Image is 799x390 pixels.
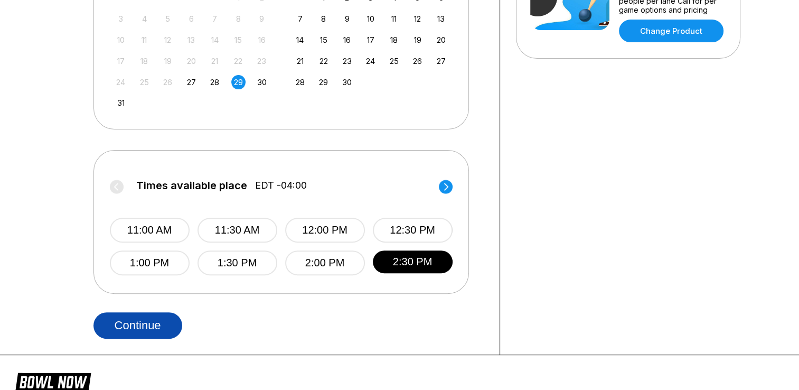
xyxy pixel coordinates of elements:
[387,54,401,68] div: Choose Thursday, September 25th, 2025
[316,54,331,68] div: Choose Monday, September 22nd, 2025
[137,33,152,47] div: Not available Monday, August 11th, 2025
[293,33,307,47] div: Choose Sunday, September 14th, 2025
[184,54,199,68] div: Not available Wednesday, August 20th, 2025
[114,96,128,110] div: Choose Sunday, August 31st, 2025
[410,33,425,47] div: Choose Friday, September 19th, 2025
[316,12,331,26] div: Choose Monday, September 8th, 2025
[161,75,175,89] div: Not available Tuesday, August 26th, 2025
[293,12,307,26] div: Choose Sunday, September 7th, 2025
[208,75,222,89] div: Choose Thursday, August 28th, 2025
[198,218,277,243] button: 11:30 AM
[231,75,246,89] div: Choose Friday, August 29th, 2025
[434,33,448,47] div: Choose Saturday, September 20th, 2025
[161,12,175,26] div: Not available Tuesday, August 5th, 2025
[114,12,128,26] div: Not available Sunday, August 3rd, 2025
[340,33,354,47] div: Choose Tuesday, September 16th, 2025
[114,75,128,89] div: Not available Sunday, August 24th, 2025
[208,54,222,68] div: Not available Thursday, August 21st, 2025
[340,12,354,26] div: Choose Tuesday, September 9th, 2025
[363,12,378,26] div: Choose Wednesday, September 10th, 2025
[340,54,354,68] div: Choose Tuesday, September 23rd, 2025
[293,75,307,89] div: Choose Sunday, September 28th, 2025
[137,75,152,89] div: Not available Monday, August 25th, 2025
[434,12,448,26] div: Choose Saturday, September 13th, 2025
[110,218,190,243] button: 11:00 AM
[114,54,128,68] div: Not available Sunday, August 17th, 2025
[93,312,182,339] button: Continue
[114,33,128,47] div: Not available Sunday, August 10th, 2025
[161,33,175,47] div: Not available Tuesday, August 12th, 2025
[255,33,269,47] div: Not available Saturday, August 16th, 2025
[208,33,222,47] div: Not available Thursday, August 14th, 2025
[208,12,222,26] div: Not available Thursday, August 7th, 2025
[184,33,199,47] div: Not available Wednesday, August 13th, 2025
[184,12,199,26] div: Not available Wednesday, August 6th, 2025
[184,75,199,89] div: Choose Wednesday, August 27th, 2025
[373,218,453,243] button: 12:30 PM
[255,12,269,26] div: Not available Saturday, August 9th, 2025
[137,12,152,26] div: Not available Monday, August 4th, 2025
[136,180,247,191] span: Times available place
[161,54,175,68] div: Not available Tuesday, August 19th, 2025
[410,12,425,26] div: Choose Friday, September 12th, 2025
[387,12,401,26] div: Choose Thursday, September 11th, 2025
[363,54,378,68] div: Choose Wednesday, September 24th, 2025
[363,33,378,47] div: Choose Wednesday, September 17th, 2025
[410,54,425,68] div: Choose Friday, September 26th, 2025
[434,54,448,68] div: Choose Saturday, September 27th, 2025
[255,54,269,68] div: Not available Saturday, August 23rd, 2025
[231,33,246,47] div: Not available Friday, August 15th, 2025
[387,33,401,47] div: Choose Thursday, September 18th, 2025
[373,250,453,273] button: 2:30 PM
[137,54,152,68] div: Not available Monday, August 18th, 2025
[255,75,269,89] div: Choose Saturday, August 30th, 2025
[285,250,365,275] button: 2:00 PM
[198,250,277,275] button: 1:30 PM
[231,12,246,26] div: Not available Friday, August 8th, 2025
[231,54,246,68] div: Not available Friday, August 22nd, 2025
[619,20,723,42] a: Change Product
[293,54,307,68] div: Choose Sunday, September 21st, 2025
[110,250,190,275] button: 1:00 PM
[255,180,307,191] span: EDT -04:00
[285,218,365,243] button: 12:00 PM
[316,75,331,89] div: Choose Monday, September 29th, 2025
[340,75,354,89] div: Choose Tuesday, September 30th, 2025
[316,33,331,47] div: Choose Monday, September 15th, 2025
